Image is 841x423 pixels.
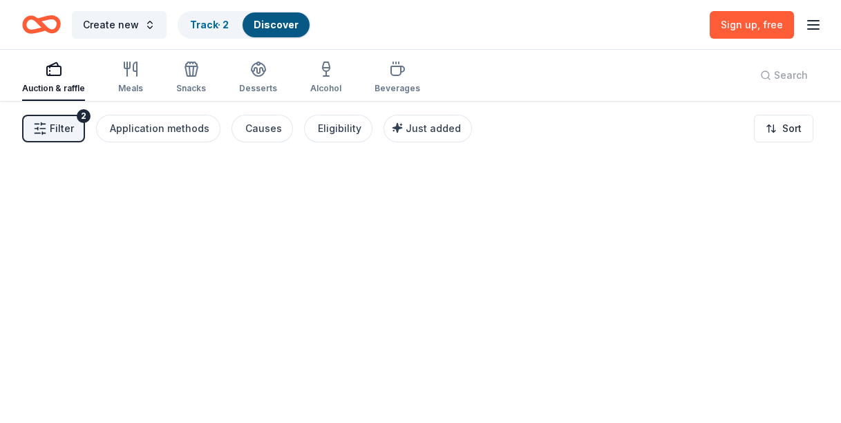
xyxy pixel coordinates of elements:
button: Auction & raffle [22,55,85,101]
a: Track· 2 [190,19,229,30]
a: Sign up, free [710,11,794,39]
button: Desserts [239,55,277,101]
button: Meals [118,55,143,101]
button: Beverages [375,55,420,101]
div: Snacks [176,83,206,94]
button: Just added [384,115,472,142]
button: Create new [72,11,167,39]
span: Create new [83,17,139,33]
span: Sort [782,120,802,137]
div: Eligibility [318,120,361,137]
button: Application methods [96,115,220,142]
div: Application methods [110,120,209,137]
button: Sort [754,115,813,142]
span: Just added [406,122,461,134]
button: Filter2 [22,115,85,142]
div: Causes [245,120,282,137]
div: Alcohol [310,83,341,94]
span: , free [757,19,783,30]
a: Home [22,8,61,41]
button: Track· 2Discover [178,11,311,39]
span: Filter [50,120,74,137]
button: Alcohol [310,55,341,101]
span: Sign up [721,19,783,30]
button: Eligibility [304,115,372,142]
a: Discover [254,19,299,30]
div: Desserts [239,83,277,94]
button: Snacks [176,55,206,101]
div: Auction & raffle [22,83,85,94]
div: 2 [77,109,91,123]
div: Meals [118,83,143,94]
button: Causes [231,115,293,142]
div: Beverages [375,83,420,94]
